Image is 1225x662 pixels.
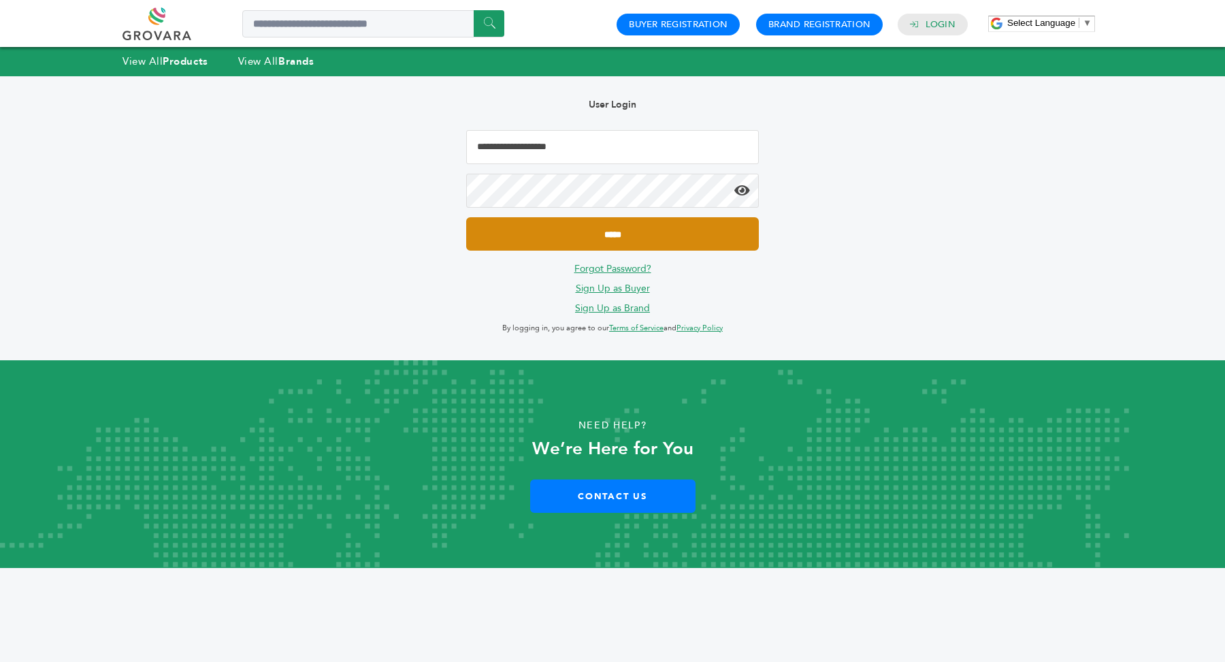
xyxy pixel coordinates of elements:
a: Sign Up as Brand [575,302,650,315]
a: Brand Registration [768,18,870,31]
a: Buyer Registration [629,18,728,31]
a: Terms of Service [609,323,664,333]
a: View AllBrands [238,54,314,68]
input: Email Address [466,130,759,164]
b: User Login [589,98,636,111]
a: Forgot Password? [574,262,651,275]
strong: We’re Here for You [532,437,693,461]
p: Need Help? [61,415,1164,436]
input: Search a product or brand... [242,10,504,37]
span: ▼ [1083,18,1092,28]
strong: Products [163,54,208,68]
p: By logging in, you agree to our and [466,320,759,336]
a: Sign Up as Buyer [576,282,650,295]
input: Password [466,174,759,208]
a: Login [926,18,955,31]
a: Contact Us [530,479,696,513]
span: ​ [1079,18,1079,28]
strong: Brands [278,54,314,68]
a: Select Language​ [1007,18,1092,28]
span: Select Language [1007,18,1075,28]
a: Privacy Policy [676,323,723,333]
a: View AllProducts [122,54,208,68]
